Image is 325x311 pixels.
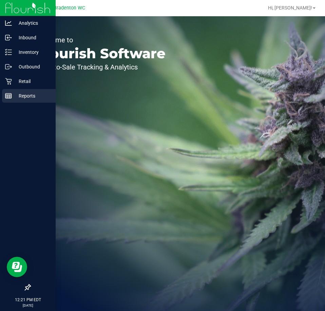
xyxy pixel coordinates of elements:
[5,63,12,70] inline-svg: Outbound
[5,34,12,41] inline-svg: Inbound
[54,5,85,11] span: Bradenton WC
[3,303,53,308] p: [DATE]
[37,47,166,60] p: Flourish Software
[5,49,12,56] inline-svg: Inventory
[12,34,53,42] p: Inbound
[268,5,312,11] span: Hi, [PERSON_NAME]!
[12,77,53,85] p: Retail
[12,48,53,56] p: Inventory
[12,92,53,100] p: Reports
[12,63,53,71] p: Outbound
[5,20,12,26] inline-svg: Analytics
[7,257,27,277] iframe: Resource center
[37,37,166,43] p: Welcome to
[37,64,166,70] p: Seed-to-Sale Tracking & Analytics
[5,78,12,85] inline-svg: Retail
[3,297,53,303] p: 12:21 PM EDT
[5,92,12,99] inline-svg: Reports
[12,19,53,27] p: Analytics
